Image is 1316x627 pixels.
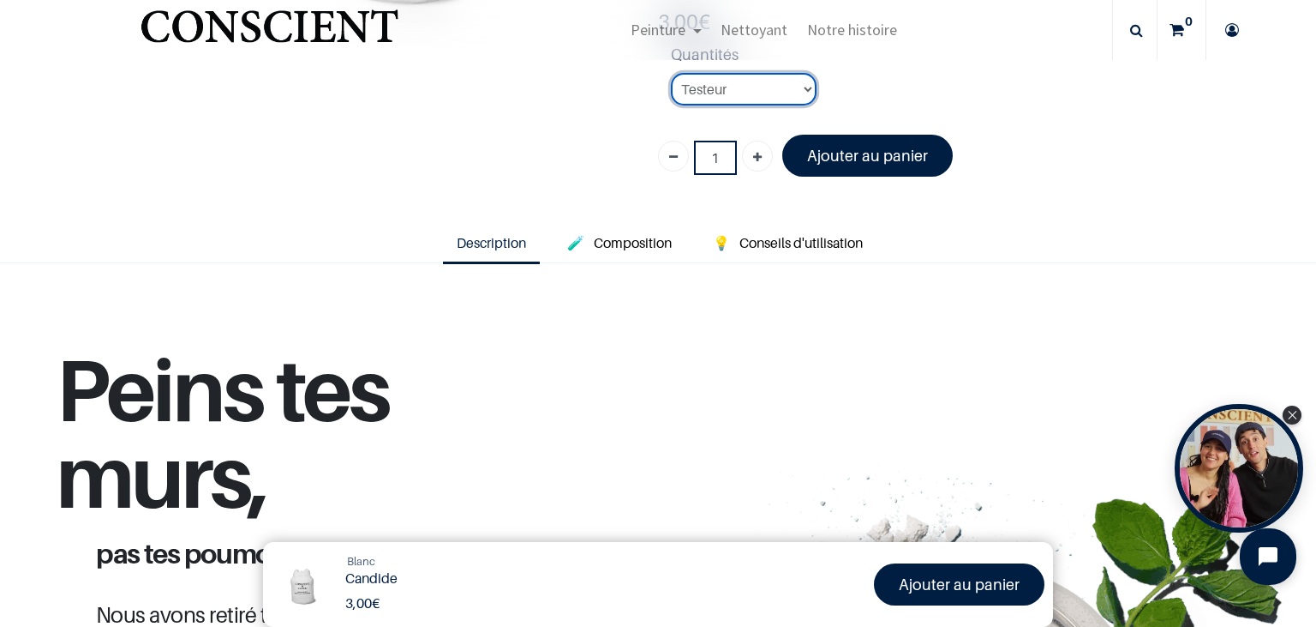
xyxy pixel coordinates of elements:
[1181,13,1197,30] sup: 0
[1175,404,1303,533] div: Open Tolstoy
[83,540,572,567] h1: pas tes poumons
[567,234,584,251] span: 🧪
[739,234,863,251] span: Conseils d'utilisation
[782,135,953,177] a: Ajouter au panier
[56,346,599,540] h1: Peins tes murs,
[272,551,336,615] img: Product Image
[347,553,375,570] a: Blanc
[874,564,1044,606] a: Ajouter au panier
[807,147,928,165] font: Ajouter au panier
[899,576,1020,594] font: Ajouter au panier
[742,141,773,172] a: Ajouter
[658,141,689,172] a: Supprimer
[345,570,666,587] h1: Candide
[345,594,372,612] span: 3,00
[721,20,787,39] span: Nettoyant
[1175,404,1303,533] div: Tolstoy bubble widget
[457,234,526,251] span: Description
[1228,516,1308,597] iframe: Tidio Chat
[1283,406,1301,425] div: Close Tolstoy widget
[594,234,672,251] span: Composition
[713,234,730,251] span: 💡
[807,20,897,39] span: Notre histoire
[345,594,380,612] b: €
[631,20,685,39] span: Peinture
[1175,404,1303,533] div: Open Tolstoy widget
[347,554,375,568] span: Blanc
